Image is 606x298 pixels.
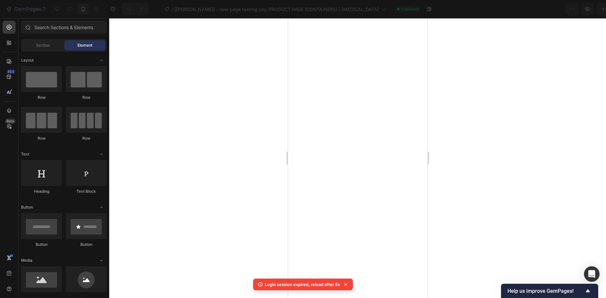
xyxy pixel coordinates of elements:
span: Text [21,151,29,157]
p: Login session expired, reload after 5s [265,281,340,288]
button: 1 product assigned [474,3,536,16]
span: 1 product assigned [480,6,522,13]
span: Button [21,204,33,210]
span: Layout [21,57,34,63]
span: Section [36,42,50,48]
span: Element [77,42,92,48]
div: Undo/Redo [122,3,148,16]
div: Beta [5,119,16,124]
div: Publish [568,6,585,13]
span: [[PERSON_NAME]] - new page testing july. PRODUCT PAGE (CONTAINERS) | [MEDICAL_DATA] [174,6,379,13]
div: Button [21,242,62,247]
button: Publish [563,3,590,16]
div: Text Block [66,189,107,194]
span: Media [21,258,32,263]
div: 450 [6,69,16,74]
span: / [171,6,173,13]
span: Toggle open [96,55,107,65]
div: Button [66,242,107,247]
span: Save [544,6,555,12]
span: Toggle open [96,149,107,159]
div: Row [21,135,62,141]
button: Save [539,3,560,16]
button: 7 [3,3,48,16]
div: Heading [21,189,62,194]
input: Search Sections & Elements [21,21,107,34]
p: 7 [42,5,45,13]
div: Row [66,135,107,141]
button: Show survey - Help us improve GemPages! [507,287,592,295]
span: Help us improve GemPages! [507,288,584,294]
div: Open Intercom Messenger [584,266,600,282]
div: Row [66,95,107,100]
div: Row [21,95,62,100]
iframe: Design area [288,18,427,298]
span: Toggle open [96,202,107,212]
span: Published [401,6,419,12]
span: Toggle open [96,255,107,266]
